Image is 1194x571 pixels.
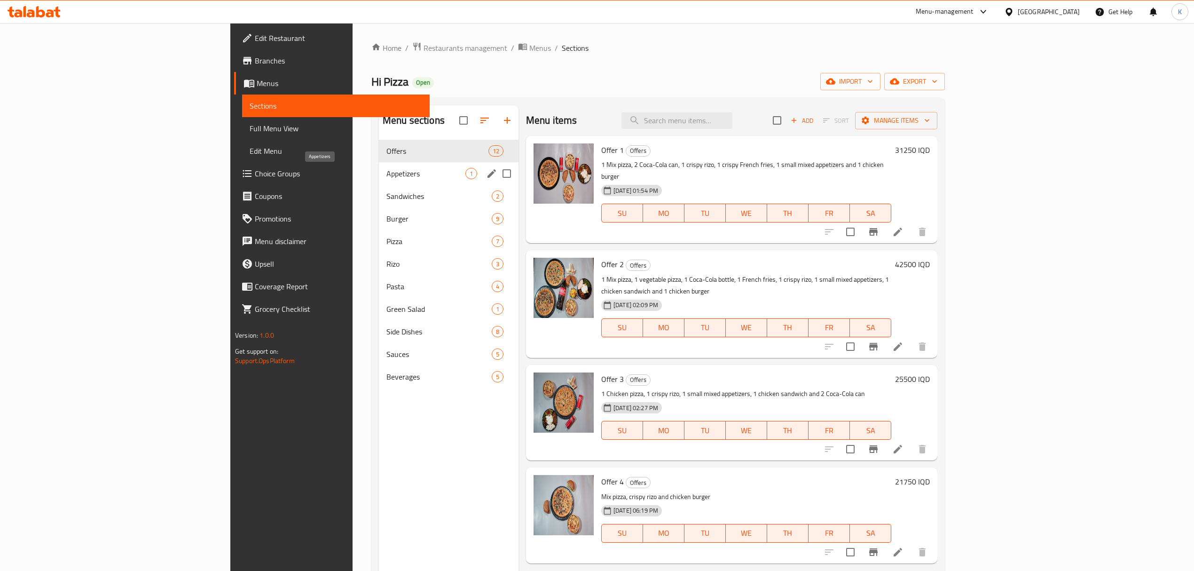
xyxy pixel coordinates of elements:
[841,439,860,459] span: Select to update
[601,159,891,182] p: 1 Mix pizza, 2 Coca-Cola can, 1 crispy rizo, 1 crispy French fries, 1 small mixed appetizers and ...
[234,185,430,207] a: Coupons
[555,42,558,54] li: /
[492,260,503,269] span: 3
[234,230,430,253] a: Menu disclaimer
[386,213,492,224] span: Burger
[379,185,518,207] div: Sandwiches2
[911,221,934,243] button: delete
[626,374,650,385] span: Offers
[412,42,507,54] a: Restaurants management
[255,303,422,315] span: Grocery Checklist
[234,253,430,275] a: Upsell
[492,373,503,381] span: 5
[386,145,488,157] div: Offers
[492,371,503,382] div: items
[255,190,422,202] span: Coupons
[534,373,594,433] img: Offer 3
[643,318,684,337] button: MO
[767,111,787,130] span: Select section
[854,424,888,437] span: SA
[862,335,885,358] button: Branch-specific-item
[726,524,767,543] button: WE
[643,204,684,222] button: MO
[610,404,662,412] span: [DATE] 02:27 PM
[379,136,518,392] nav: Menu sections
[863,115,930,127] span: Manage items
[809,421,850,440] button: FR
[688,526,722,540] span: TU
[730,526,763,540] span: WE
[684,318,726,337] button: TU
[234,275,430,298] a: Coverage Report
[492,282,503,291] span: 4
[529,42,551,54] span: Menus
[386,190,492,202] div: Sandwiches
[379,343,518,365] div: Sauces5
[601,524,643,543] button: SU
[850,421,891,440] button: SA
[771,424,805,437] span: TH
[911,541,934,563] button: delete
[601,421,643,440] button: SU
[492,190,503,202] div: items
[255,258,422,270] span: Upsell
[892,226,903,238] a: Edit menu item
[820,73,880,90] button: import
[511,42,514,54] li: /
[234,72,430,95] a: Menus
[601,372,624,386] span: Offer 3
[767,204,809,222] button: TH
[605,206,639,220] span: SU
[601,475,624,489] span: Offer 4
[605,424,639,437] span: SU
[492,350,503,359] span: 5
[647,424,681,437] span: MO
[492,305,503,314] span: 1
[601,318,643,337] button: SU
[610,301,662,309] span: [DATE] 02:09 PM
[626,145,650,156] span: Offers
[610,506,662,515] span: [DATE] 06:19 PM
[895,258,930,271] h6: 42500 IQD
[242,95,430,117] a: Sections
[386,281,492,292] span: Pasta
[767,421,809,440] button: TH
[911,335,934,358] button: delete
[850,524,891,543] button: SA
[259,329,274,341] span: 1.0.0
[647,526,681,540] span: MO
[234,162,430,185] a: Choice Groups
[895,475,930,488] h6: 21750 IQD
[386,236,492,247] div: Pizza
[812,424,846,437] span: FR
[841,542,860,562] span: Select to update
[492,213,503,224] div: items
[884,73,945,90] button: export
[1178,7,1182,17] span: K
[242,117,430,140] a: Full Menu View
[854,206,888,220] span: SA
[492,303,503,315] div: items
[235,345,278,357] span: Get support on:
[892,547,903,558] a: Edit menu item
[234,298,430,320] a: Grocery Checklist
[684,421,726,440] button: TU
[726,204,767,222] button: WE
[841,337,860,357] span: Select to update
[492,214,503,223] span: 9
[235,329,258,341] span: Version:
[534,475,594,535] img: Offer 4
[789,115,815,126] span: Add
[386,349,492,360] span: Sauces
[235,355,295,367] a: Support.OpsPlatform
[601,204,643,222] button: SU
[828,76,873,87] span: import
[684,524,726,543] button: TU
[379,230,518,253] div: Pizza7
[626,477,651,488] div: Offers
[767,318,809,337] button: TH
[688,206,722,220] span: TU
[386,168,465,179] span: Appetizers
